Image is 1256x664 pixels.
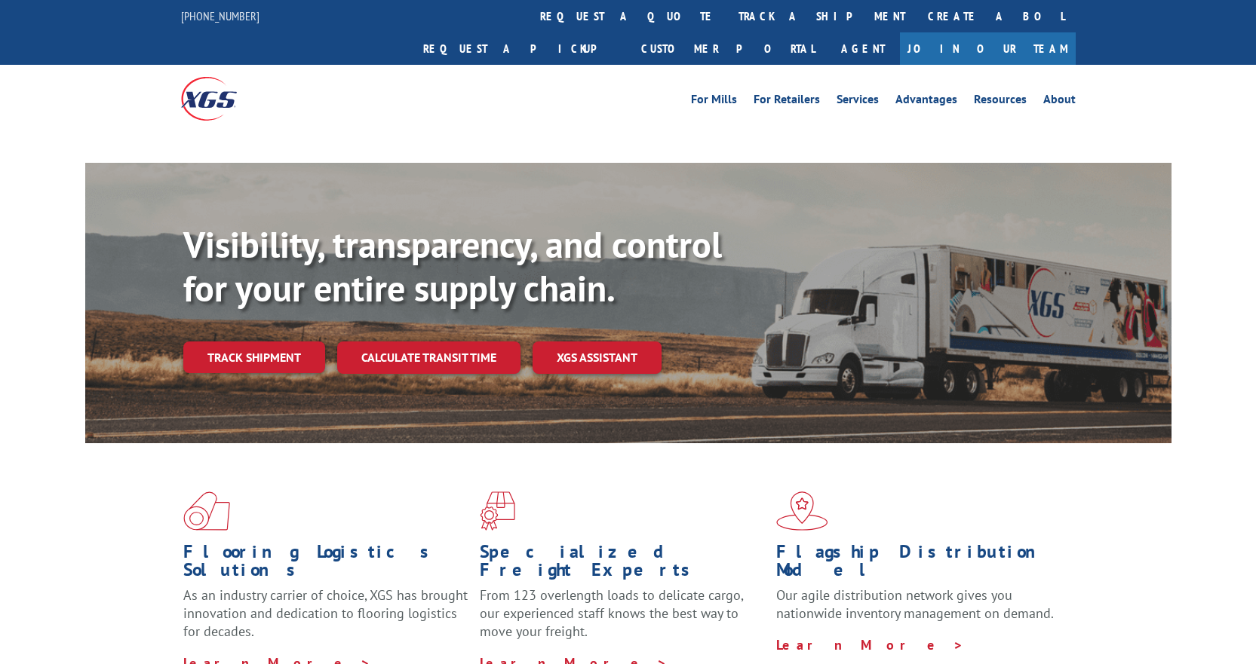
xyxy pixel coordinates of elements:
h1: Flooring Logistics Solutions [183,543,468,586]
a: About [1043,93,1076,110]
h1: Flagship Distribution Model [776,543,1061,586]
a: Resources [974,93,1027,110]
img: xgs-icon-total-supply-chain-intelligence-red [183,491,230,531]
img: xgs-icon-flagship-distribution-model-red [776,491,828,531]
a: [PHONE_NUMBER] [181,8,259,23]
a: Services [837,93,879,110]
a: Calculate transit time [337,341,521,374]
img: xgs-icon-focused-on-flooring-red [480,491,515,531]
span: As an industry carrier of choice, XGS has brought innovation and dedication to flooring logistics... [183,586,468,640]
span: Our agile distribution network gives you nationwide inventory management on demand. [776,586,1054,622]
a: Learn More > [776,636,964,653]
a: Customer Portal [630,32,826,65]
p: From 123 overlength loads to delicate cargo, our experienced staff knows the best way to move you... [480,586,765,653]
a: For Retailers [754,93,820,110]
a: Track shipment [183,341,325,373]
h1: Specialized Freight Experts [480,543,765,586]
a: Join Our Team [900,32,1076,65]
a: XGS ASSISTANT [533,341,662,374]
a: Advantages [895,93,957,110]
a: Request a pickup [412,32,630,65]
a: For Mills [691,93,737,110]
a: Agent [826,32,900,65]
b: Visibility, transparency, and control for your entire supply chain. [183,221,722,311]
